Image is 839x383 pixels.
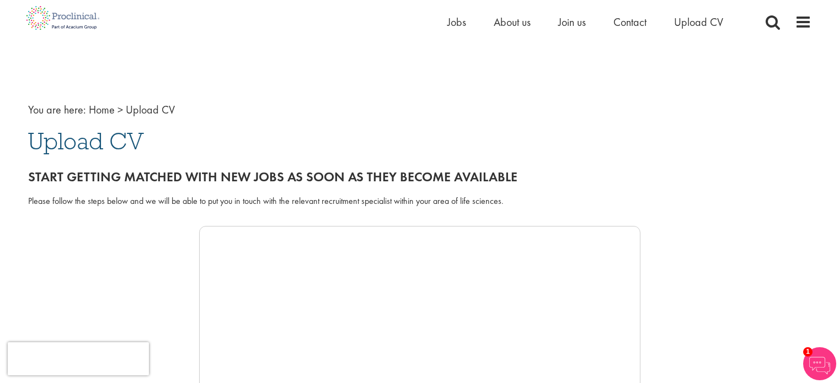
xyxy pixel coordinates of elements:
h2: Start getting matched with new jobs as soon as they become available [28,170,811,184]
a: Upload CV [674,15,723,29]
img: Chatbot [803,347,836,380]
a: Join us [558,15,586,29]
span: Upload CV [28,126,144,156]
a: About us [494,15,531,29]
a: breadcrumb link [89,103,115,117]
a: Contact [613,15,646,29]
span: Upload CV [126,103,175,117]
div: Please follow the steps below and we will be able to put you in touch with the relevant recruitme... [28,195,811,208]
iframe: reCAPTCHA [8,342,149,375]
span: 1 [803,347,813,357]
a: Jobs [447,15,466,29]
span: You are here: [28,103,86,117]
span: > [117,103,123,117]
